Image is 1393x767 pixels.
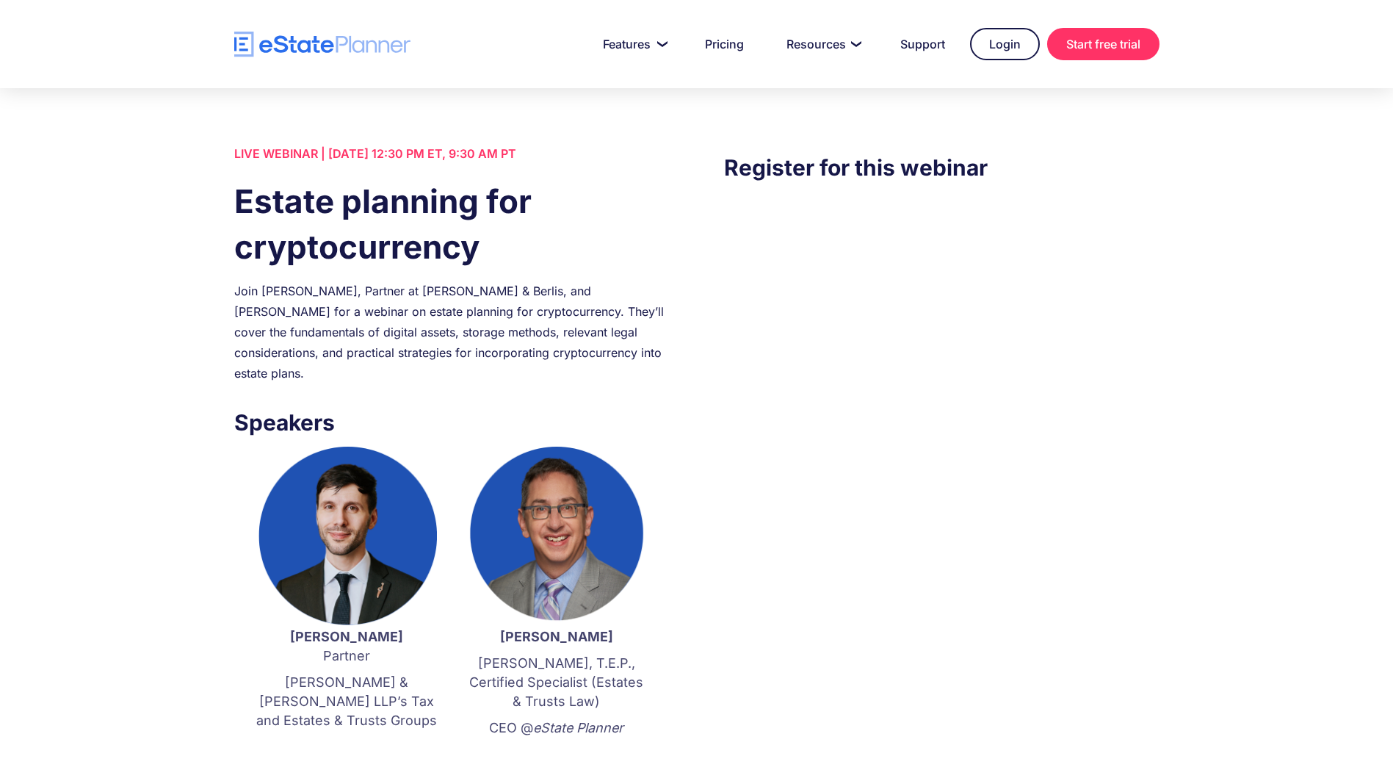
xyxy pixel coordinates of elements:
strong: [PERSON_NAME] [500,629,613,644]
div: Join [PERSON_NAME], Partner at [PERSON_NAME] & Berlis, and [PERSON_NAME] for a webinar on estate ... [234,281,669,383]
a: Resources [769,29,875,59]
em: eState Planner [533,720,623,735]
a: Login [970,28,1040,60]
div: LIVE WEBINAR | [DATE] 12:30 PM ET, 9:30 AM PT [234,143,669,164]
a: Start free trial [1047,28,1159,60]
h3: Register for this webinar [724,151,1159,184]
p: CEO @ [466,719,647,738]
strong: [PERSON_NAME] [290,629,403,644]
p: [PERSON_NAME] & [PERSON_NAME] LLP’s Tax and Estates & Trusts Groups [256,673,437,730]
h3: Speakers [234,406,669,439]
p: [PERSON_NAME], T.E.P., Certified Specialist (Estates & Trusts Law) [466,654,647,711]
p: ‍ [466,745,647,764]
h1: Estate planning for cryptocurrency [234,179,669,270]
p: Partner [256,627,437,666]
a: Support [883,29,963,59]
a: Pricing [687,29,761,59]
a: Features [585,29,680,59]
iframe: Form 0 [724,214,1159,464]
a: home [234,32,410,57]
